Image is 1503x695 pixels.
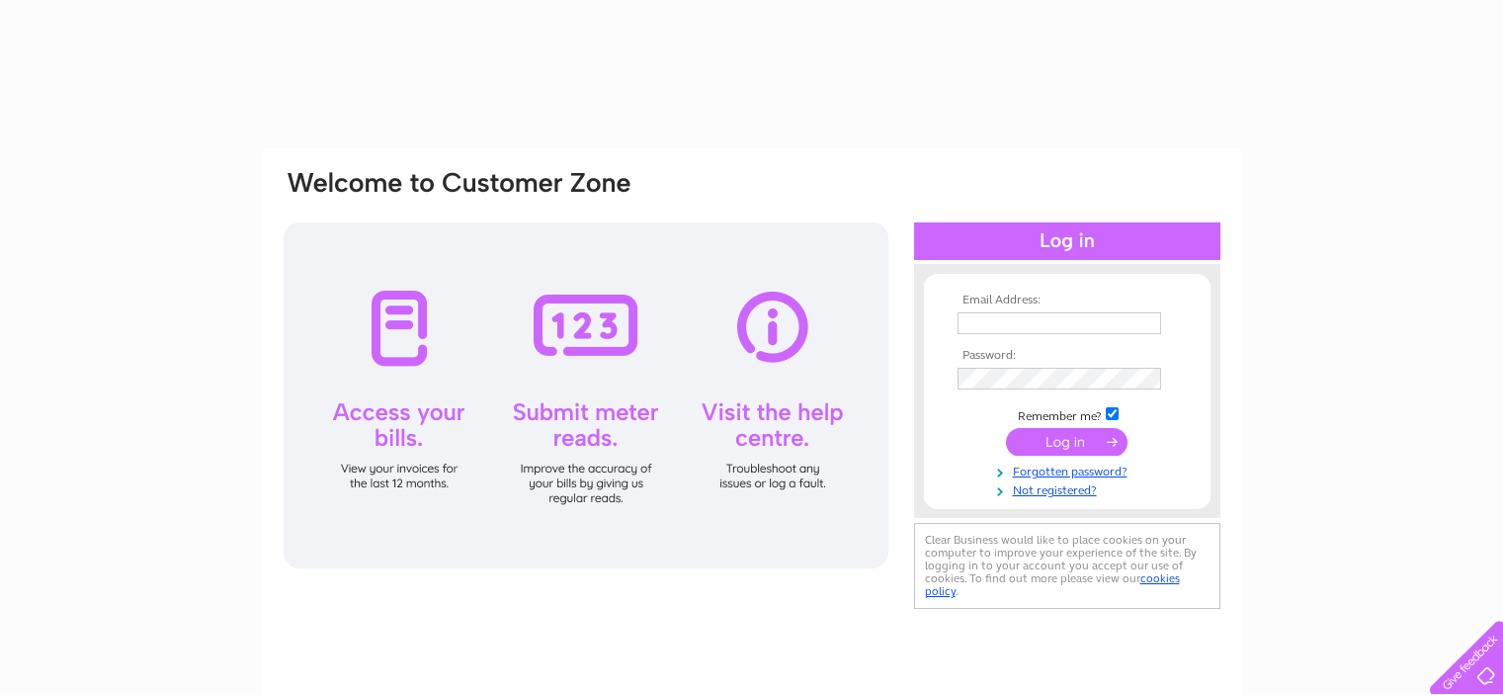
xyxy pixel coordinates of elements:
a: cookies policy [925,571,1180,598]
div: Clear Business would like to place cookies on your computer to improve your experience of the sit... [914,523,1220,609]
td: Remember me? [953,404,1182,424]
input: Submit [1006,428,1127,456]
th: Password: [953,349,1182,363]
a: Forgotten password? [958,461,1182,479]
a: Not registered? [958,479,1182,498]
th: Email Address: [953,294,1182,307]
